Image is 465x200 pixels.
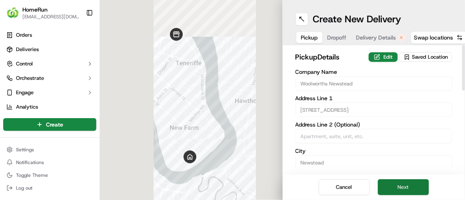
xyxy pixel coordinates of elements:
span: Toggle Theme [16,172,48,178]
span: Create [46,121,63,129]
span: Swap locations [414,34,453,42]
span: Log out [16,185,32,191]
span: Delivery Details [356,34,396,42]
span: Notifications [16,159,44,166]
a: Deliveries [3,43,96,56]
button: Saved Location [399,51,452,63]
input: Apartment, suite, unit, etc. [295,129,453,143]
label: Company Name [295,69,453,75]
button: HomeRun [22,6,48,14]
input: Enter city [295,155,453,170]
span: Dropoff [327,34,347,42]
button: Orchestrate [3,72,96,85]
label: Address Line 1 [295,95,453,101]
input: Enter company name [295,76,453,91]
button: HomeRunHomeRun[EMAIL_ADDRESS][DOMAIN_NAME] [3,3,83,22]
a: Orders [3,29,96,42]
h1: Create New Delivery [313,13,401,26]
input: Enter address [295,103,453,117]
span: Analytics [16,103,38,111]
button: Edit [369,52,398,62]
span: Control [16,60,33,67]
button: Engage [3,86,96,99]
a: Analytics [3,101,96,113]
span: Orders [16,32,32,39]
button: Cancel [319,179,370,195]
button: Toggle Theme [3,170,96,181]
img: HomeRun [6,6,19,19]
span: Settings [16,147,34,153]
span: Orchestrate [16,75,44,82]
button: Create [3,118,96,131]
button: Notifications [3,157,96,168]
span: Pickup [301,34,318,42]
button: Next [378,179,429,195]
button: Control [3,57,96,70]
h2: pickup Details [295,51,364,63]
span: Deliveries [16,46,39,53]
button: Log out [3,182,96,194]
span: Saved Location [412,53,448,61]
label: Address Line 2 (Optional) [295,122,453,127]
label: City [295,148,453,154]
button: Settings [3,144,96,155]
button: [EMAIL_ADDRESS][DOMAIN_NAME] [22,14,80,20]
span: Engage [16,89,34,96]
